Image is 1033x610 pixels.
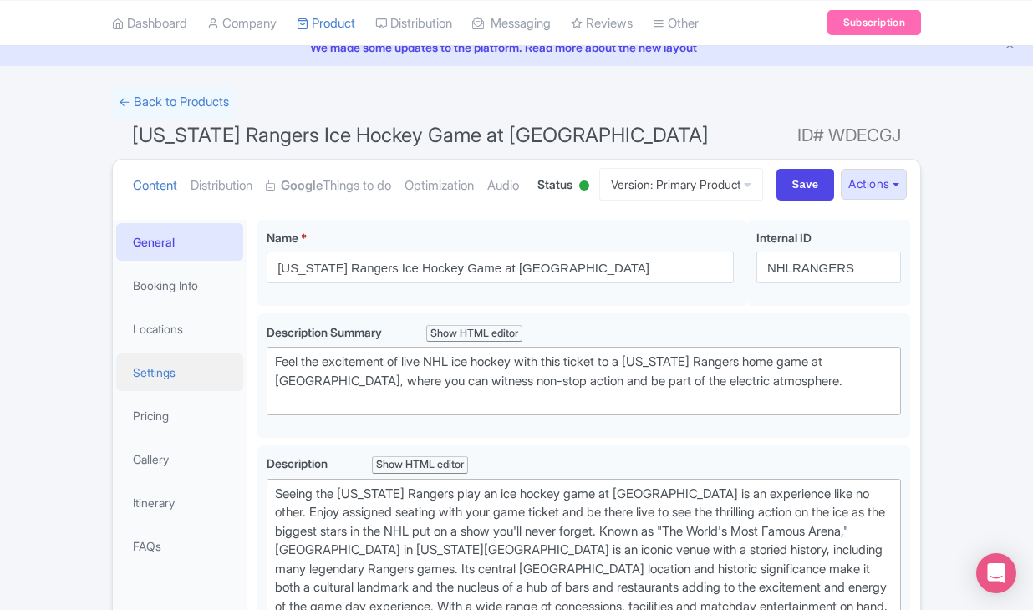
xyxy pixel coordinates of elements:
a: We made some updates to the platform. Read more about the new layout [10,38,1023,56]
a: Gallery [116,440,243,478]
span: ID# WDECGJ [797,119,901,152]
a: Settings [116,353,243,391]
div: Feel the excitement of live NHL ice hockey with this ticket to a [US_STATE] Rangers home game at ... [275,353,893,409]
div: Show HTML editor [372,456,468,474]
input: Save [776,169,835,201]
a: Locations [116,310,243,348]
span: Name [267,231,298,245]
span: [US_STATE] Rangers Ice Hockey Game at [GEOGRAPHIC_DATA] [132,123,709,147]
span: Description Summary [267,325,384,339]
a: Distribution [191,160,252,212]
a: GoogleThings to do [266,160,391,212]
a: Pricing [116,397,243,435]
a: FAQs [116,527,243,565]
strong: Google [281,176,323,196]
a: Optimization [405,160,474,212]
div: Show HTML editor [426,325,522,343]
div: Active [576,174,593,200]
button: Close announcement [1004,37,1016,56]
a: Booking Info [116,267,243,304]
a: Content [133,160,177,212]
a: ← Back to Products [112,86,236,119]
a: Audio [487,160,519,212]
span: Internal ID [756,231,812,245]
a: Itinerary [116,484,243,521]
a: General [116,223,243,261]
a: Subscription [827,10,921,35]
span: Status [537,175,572,193]
button: Actions [841,169,907,200]
a: Version: Primary Product [599,168,763,201]
div: Open Intercom Messenger [976,553,1016,593]
span: Description [267,456,330,470]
